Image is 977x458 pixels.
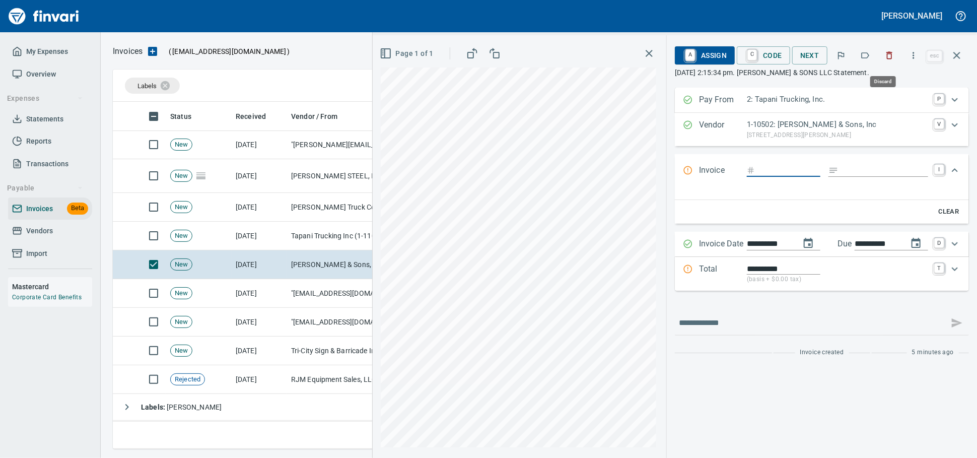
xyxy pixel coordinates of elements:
span: [EMAIL_ADDRESS][DOMAIN_NAME] [171,46,287,56]
button: Expenses [3,89,87,108]
div: Expand [675,113,969,146]
td: [PERSON_NAME] STEEL, INC (1-22446) [287,159,388,193]
h5: [PERSON_NAME] [882,11,942,21]
button: Flag [830,44,852,67]
p: Invoice [699,164,747,177]
button: [PERSON_NAME] [879,8,945,24]
a: Vendors [8,220,92,242]
div: Expand [675,257,969,291]
p: [DATE] 2:15:34 pm. [PERSON_NAME] & SONS LLC Statement. [675,68,969,78]
span: New [171,140,192,150]
span: Beta [67,203,88,214]
a: D [934,238,944,248]
td: [PERSON_NAME] Truck Centers, Inc. (1-29522) [287,193,388,222]
td: [DATE] [232,222,287,250]
span: Vendor / From [291,110,337,122]
span: Status [170,110,191,122]
a: A [685,49,695,60]
td: [DATE] [232,250,287,279]
button: Labels [854,44,876,67]
span: Invoice created [800,348,844,358]
div: Expand [675,187,969,224]
a: T [934,263,944,273]
p: Total [699,263,747,285]
td: [DATE] [232,279,287,308]
a: Reports [8,130,92,153]
p: Vendor [699,119,747,140]
div: Expand [675,232,969,257]
img: Finvari [6,4,82,28]
span: New [171,317,192,327]
td: Tapani Trucking Inc (1-11002) [287,222,388,250]
p: 1-10502: [PERSON_NAME] & Sons, Inc [747,119,928,130]
td: RJM Equipment Sales, LLC (1-21888) [287,365,388,394]
span: [PERSON_NAME] [141,403,222,411]
button: change date [796,231,820,255]
td: [PERSON_NAME] & Sons, Inc (1-10502) [287,250,388,279]
a: Overview [8,63,92,86]
button: change due date [904,231,928,255]
div: Expand [675,88,969,113]
button: AAssign [675,46,735,64]
span: Rejected [171,375,204,384]
a: esc [927,50,942,61]
span: Received [236,110,266,122]
button: Page 1 of 1 [378,44,438,63]
td: [DATE] [232,159,287,193]
button: CCode [737,46,790,64]
td: "[PERSON_NAME][EMAIL_ADDRESS][PERSON_NAME][DOMAIN_NAME]" <[PERSON_NAME][EMAIL_ADDRESS][PERSON_NAM... [287,130,388,159]
span: Pages Split [192,171,210,179]
svg: Invoice number [747,164,755,176]
div: Labels [125,78,180,94]
a: P [934,94,944,104]
span: Clear [935,206,962,218]
a: I [934,164,944,174]
button: Clear [933,204,965,220]
span: Statements [26,113,63,125]
button: More [902,44,925,67]
a: V [934,119,944,129]
nav: breadcrumb [113,45,143,57]
button: Next [792,46,827,65]
span: Labels [137,82,157,90]
p: Due [838,238,885,250]
a: My Expenses [8,40,92,63]
p: Invoice Date [699,238,747,251]
span: Next [800,49,819,62]
p: ( ) [163,46,290,56]
span: New [171,231,192,241]
span: Received [236,110,279,122]
span: Expenses [7,92,83,105]
span: Import [26,247,47,260]
td: Tri-City Sign & Barricade Inc (1-11042) [287,337,388,365]
td: [DATE] [232,337,287,365]
p: Invoices [113,45,143,57]
a: Import [8,242,92,265]
td: [DATE] [232,308,287,337]
td: [DATE] [232,130,287,159]
span: Vendors [26,225,53,237]
span: Reports [26,135,51,148]
p: 2: Tapani Trucking, Inc. [747,94,928,105]
svg: Invoice description [828,165,839,175]
span: New [171,260,192,270]
td: "[EMAIL_ADDRESS][DOMAIN_NAME]" <[EMAIL_ADDRESS][DOMAIN_NAME]> [287,279,388,308]
p: (basis + $0.00 tax) [747,275,928,285]
a: InvoicesBeta [8,198,92,220]
span: Invoices [26,203,53,215]
span: Assign [683,47,727,64]
span: Page 1 of 1 [382,47,434,60]
h6: Mastercard [12,281,92,292]
span: New [171,289,192,298]
span: Close invoice [925,43,969,68]
a: Statements [8,108,92,130]
a: Transactions [8,153,92,175]
button: Payable [3,179,87,198]
span: Vendor / From [291,110,351,122]
span: Payable [7,182,83,194]
div: Expand [675,154,969,187]
span: Code [745,47,782,64]
td: [DATE] [232,365,287,394]
span: Transactions [26,158,68,170]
